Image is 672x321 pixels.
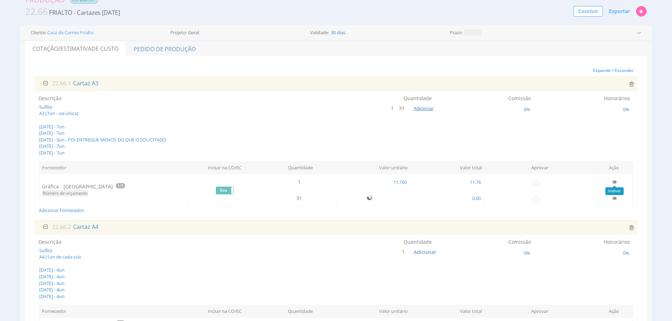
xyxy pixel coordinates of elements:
label: Projeto: [170,30,187,35]
th: Incluir na CO/EC [188,162,262,174]
th: Ação [595,305,634,318]
th: Aprovar [485,305,595,318]
span: 11,760 [393,179,407,185]
th: Incluir na CO/EC [188,305,262,318]
i: Excluir [629,225,634,230]
th: Valor total [411,162,485,174]
a: Cotação/Estimativade Custo [25,41,126,56]
span: de Custo [91,45,119,53]
span: Número de orçamento [42,190,88,196]
span: Exportar [609,8,630,14]
label: Comissão [508,95,531,102]
th: Valor unitário [336,305,411,318]
label: Prazo: [450,30,463,35]
span: Geral [188,30,199,35]
span: Sulfite A3 (7un - via única) [DATE] - 7un [DATE] - 7un [DATE] - 3un - FOI ENTREGUE MENOS DO QUE O... [38,104,283,156]
label: Quantidade [404,238,432,246]
td: 31 [262,190,336,206]
button: Concluir [574,6,603,17]
span: 22.66.2 [52,223,71,230]
span: Cartaz A4 [72,223,99,231]
label: Cliente: [31,30,46,35]
button: Adicionar [414,105,434,112]
th: Fornecedor [39,162,188,174]
span: 0% [622,106,630,113]
a: Casa de Carnes Frialto [47,30,93,35]
span: 0% [523,250,531,256]
td: 1 [262,174,336,190]
span: 11,76 [469,179,482,185]
td: Gráfica - [GEOGRAPHIC_DATA] [39,174,188,206]
span: 4.75 [116,183,125,188]
th: Valor unitário [336,162,411,174]
th: Aprovar [485,162,595,174]
span: FRIALTO - Cartazes [DATE] [49,8,120,17]
label: Comissão [508,238,531,246]
label: Quantidade [404,95,432,102]
span: 0% [622,250,630,256]
label: Honorários [604,95,630,102]
span: Cartaz A3 [72,79,99,87]
th: Quantidade [262,305,336,318]
th: Quantidade [262,162,336,174]
th: Fornecedor [39,305,188,318]
label: Honorários [604,238,630,246]
button: Adicionar [414,249,436,256]
span: 22.66.1 [52,80,71,87]
span: 1 [390,104,396,113]
label: Descrição [38,238,61,246]
label: Sim [216,187,233,194]
span: 31 [398,104,407,113]
div: Inativar [605,187,624,195]
a: Adicionar Fornecedor [39,207,84,213]
i: Excluir [629,81,634,87]
th: Ação [595,162,634,174]
span: Adicionar [414,249,436,255]
a: Pedido de Produção [126,41,203,56]
span: 30 dias [330,30,346,35]
label: Validade: [310,30,329,35]
span: 0% [523,106,531,113]
th: Valor total [411,305,485,318]
span: Sulfite A4 (1un de cada via) [DATE] - 4un [DATE] - 4un [DATE] - 4un [DATE] - 4un [DATE] - 4un [38,247,283,300]
button: Exportar [604,5,635,17]
button: Expandir / Esconder [589,65,637,76]
label: Descrição [38,95,61,102]
span: 22.66 [25,5,48,17]
span: 1 [401,247,407,256]
span: 0,00 [472,195,482,201]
